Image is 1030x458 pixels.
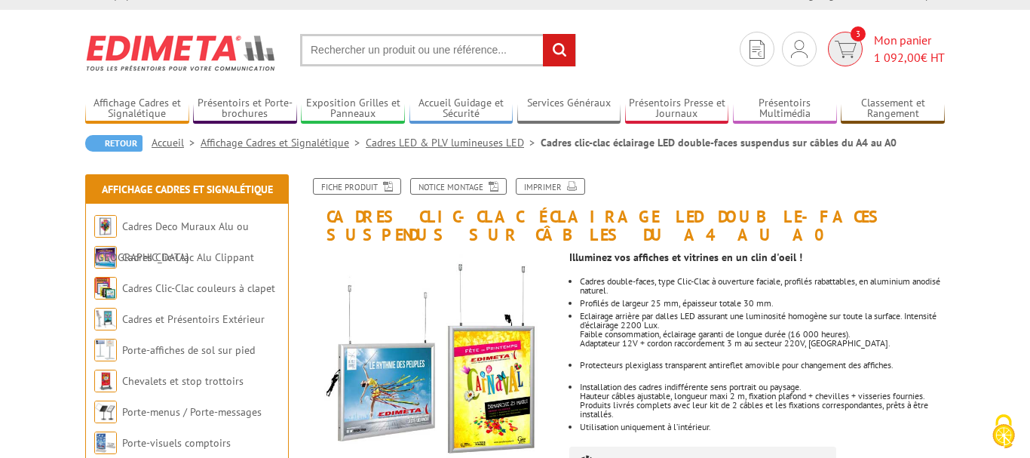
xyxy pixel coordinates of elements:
[94,370,117,392] img: Chevalets et stop trottoirs
[85,97,189,121] a: Affichage Cadres et Signalétique
[580,423,945,432] p: Utilisation uniquement à l’intérieur.
[94,220,249,264] a: Cadres Deco Muraux Alu ou [GEOGRAPHIC_DATA]
[94,432,117,454] img: Porte-visuels comptoirs
[94,339,117,361] img: Porte-affiches de sol sur pied
[824,32,945,66] a: devis rapide 3 Mon panier 1 092,00€ HT
[94,277,117,300] img: Cadres Clic-Clac couleurs à clapet
[122,281,275,295] a: Cadres Clic-Clac couleurs à clapet
[122,312,265,326] a: Cadres et Présentoirs Extérieur
[122,405,262,419] a: Porte-menus / Porte-messages
[410,178,507,195] a: Notice Montage
[580,392,945,401] div: Hauteur câbles ajustable, longueur maxi 2 m, fixation plafond + chevilles + visseries fournies.
[517,97,621,121] a: Services Généraux
[301,97,405,121] a: Exposition Grilles et Panneaux
[193,97,297,121] a: Présentoirs et Porte-brochures
[122,343,255,357] a: Porte-affiches de sol sur pied
[733,97,837,121] a: Présentoirs Multimédia
[580,299,945,308] div: Profilés de largeur 25 mm, épaisseur totale 30 mm.
[300,34,576,66] input: Rechercher un produit ou une référence...
[580,361,945,370] p: Protecteurs plexiglass transparent antireflet amovible pour changement des affiches.
[580,401,945,419] div: Produits livrés complets avec leur kit de 2 câbles et les fixations correspondantes, prêts à être...
[313,178,401,195] a: Fiche produit
[94,215,117,238] img: Cadres Deco Muraux Alu ou Bois
[85,25,277,81] img: Edimeta
[580,277,945,295] p: Cadres double-faces, type Clic-Clac à ouverture faciale, profilés rabattables, en aluminium anodi...
[541,135,897,150] li: Cadres clic-clac éclairage LED double-faces suspendus sur câbles du A4 au A0
[102,183,273,196] a: Affichage Cadres et Signalétique
[750,40,765,59] img: devis rapide
[293,178,956,244] h1: Cadres clic-clac éclairage LED double-faces suspendus sur câbles du A4 au A0
[977,407,1030,458] button: Cookies (fenêtre modale)
[580,330,945,339] div: Faible consommation, éclairage garanti de longue durée (16 000 heures).
[409,97,513,121] a: Accueil Guidage et Sécurité
[366,136,541,149] a: Cadres LED & PLV lumineuses LED
[85,135,143,152] a: Retour
[580,312,945,330] div: Eclairage arrière par dalles LED assurant une luminosité homogène sur toute la surface. Intensité...
[122,436,231,450] a: Porte-visuels comptoirs
[580,383,945,392] div: Installation des cadres indifférente sens portrait ou paysage.
[835,41,857,58] img: devis rapide
[122,374,244,388] a: Chevalets et stop trottoirs
[841,97,945,121] a: Classement et Rangement
[201,136,366,149] a: Affichage Cadres et Signalétique
[580,339,945,348] div: Adaptateur 12V + cordon raccordement 3 m au secteur 220V, [GEOGRAPHIC_DATA].
[625,97,729,121] a: Présentoirs Presse et Journaux
[874,32,945,66] span: Mon panier
[874,50,921,65] span: 1 092,00
[543,34,575,66] input: rechercher
[122,251,254,264] a: Cadres Clic-Clac Alu Clippant
[152,136,201,149] a: Accueil
[94,401,117,423] img: Porte-menus / Porte-messages
[985,413,1022,450] img: Cookies (fenêtre modale)
[94,308,117,330] img: Cadres et Présentoirs Extérieur
[516,178,585,195] a: Imprimer
[791,40,808,58] img: devis rapide
[851,26,866,41] span: 3
[874,49,945,66] span: € HT
[569,251,802,264] strong: Illuminez vos affiches et vitrines en un clin d'oeil !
